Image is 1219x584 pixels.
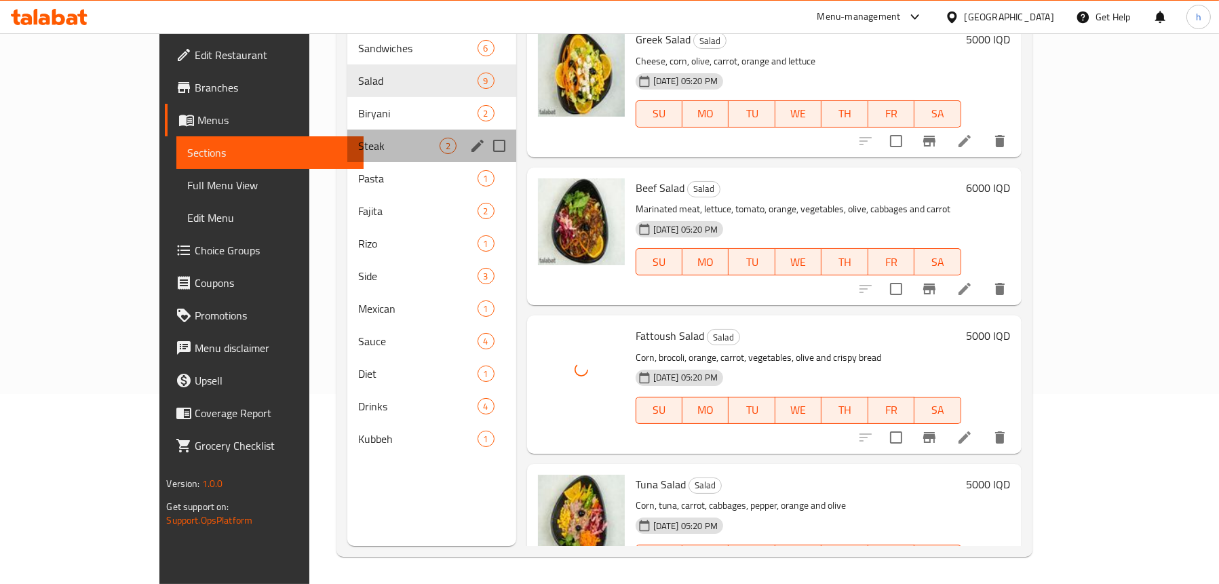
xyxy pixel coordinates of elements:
[347,227,516,260] div: Rizo1
[478,400,494,413] span: 4
[165,71,363,104] a: Branches
[956,133,973,149] a: Edit menu item
[868,100,914,128] button: FR
[688,252,723,272] span: MO
[868,248,914,275] button: FR
[687,181,720,197] div: Salad
[358,333,477,349] span: Sauce
[165,299,363,332] a: Promotions
[636,29,691,50] span: Greek Salad
[176,169,363,201] a: Full Menu View
[682,545,729,572] button: MO
[827,104,862,123] span: TH
[642,252,677,272] span: SU
[956,429,973,446] a: Edit menu item
[538,475,625,562] img: Tuna Salad
[358,40,477,56] div: Sandwiches
[166,511,252,529] a: Support.OpsPlatform
[195,242,352,258] span: Choice Groups
[729,545,775,572] button: TU
[882,423,910,452] span: Select to update
[734,104,769,123] span: TU
[358,268,477,284] span: Side
[478,300,495,317] div: items
[358,398,477,414] span: Drinks
[165,364,363,397] a: Upsell
[195,405,352,421] span: Coverage Report
[165,39,363,71] a: Edit Restaurant
[478,368,494,381] span: 1
[967,326,1011,345] h6: 5000 IQD
[874,252,909,272] span: FR
[729,248,775,275] button: TU
[694,33,726,49] span: Salad
[642,104,677,123] span: SU
[648,371,723,384] span: [DATE] 05:20 PM
[166,475,199,492] span: Version:
[358,105,477,121] div: Biryani
[688,181,720,197] span: Salad
[358,170,477,187] span: Pasta
[478,333,495,349] div: items
[440,138,457,154] div: items
[165,429,363,462] a: Grocery Checklist
[967,475,1011,494] h6: 5000 IQD
[636,248,682,275] button: SU
[478,105,495,121] div: items
[187,177,352,193] span: Full Menu View
[817,9,901,25] div: Menu-management
[636,201,961,218] p: Marinated meat, lettuce, tomato, orange, vegetables, olive, cabbages and carrot
[682,248,729,275] button: MO
[176,136,363,169] a: Sections
[913,421,946,454] button: Branch-specific-item
[636,497,961,514] p: Corn, tuna, carrot, cabbages, pepper, orange and olive
[689,478,722,494] div: Salad
[648,223,723,236] span: [DATE] 05:20 PM
[827,252,862,272] span: TH
[347,130,516,162] div: Steak2edit
[821,100,868,128] button: TH
[165,104,363,136] a: Menus
[636,100,682,128] button: SU
[775,248,821,275] button: WE
[347,64,516,97] div: Salad9
[920,400,955,420] span: SA
[347,292,516,325] div: Mexican1
[347,423,516,455] div: Kubbeh1
[538,178,625,265] img: Beef Salad
[195,79,352,96] span: Branches
[358,73,477,89] span: Salad
[734,252,769,272] span: TU
[636,474,686,494] span: Tuna Salad
[478,42,494,55] span: 6
[874,400,909,420] span: FR
[478,170,495,187] div: items
[195,372,352,389] span: Upsell
[478,303,494,315] span: 1
[195,47,352,63] span: Edit Restaurant
[176,201,363,234] a: Edit Menu
[187,144,352,161] span: Sections
[478,203,495,219] div: items
[688,104,723,123] span: MO
[914,248,961,275] button: SA
[682,100,729,128] button: MO
[775,545,821,572] button: WE
[358,138,439,154] span: Steak
[682,397,729,424] button: MO
[358,203,477,219] span: Fajita
[347,195,516,227] div: Fajita2
[868,545,914,572] button: FR
[358,300,477,317] span: Mexican
[347,390,516,423] div: Drinks4
[195,340,352,356] span: Menu disclaimer
[648,75,723,87] span: [DATE] 05:20 PM
[478,172,494,185] span: 1
[347,97,516,130] div: Biryani2
[729,397,775,424] button: TU
[347,26,516,461] nav: Menu sections
[478,335,494,348] span: 4
[165,397,363,429] a: Coverage Report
